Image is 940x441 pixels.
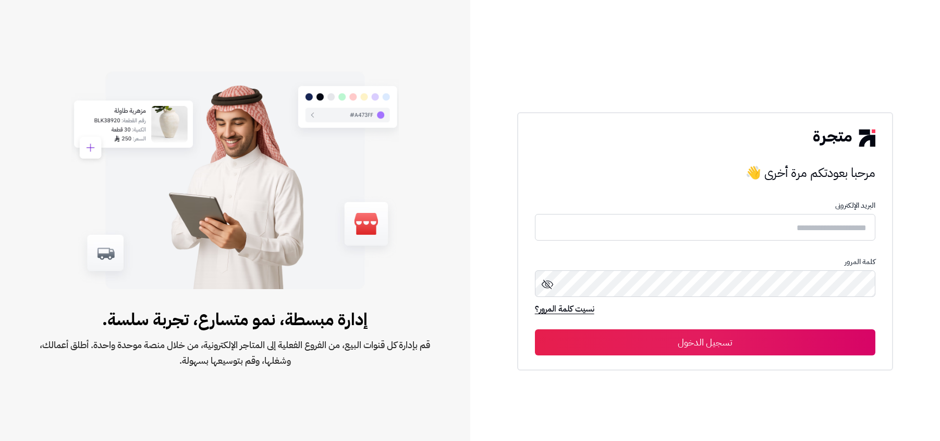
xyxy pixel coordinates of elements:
[535,201,875,210] p: البريد الإلكترونى
[535,303,594,317] a: نسيت كلمة المرور؟
[33,337,437,368] span: قم بإدارة كل قنوات البيع، من الفروع الفعلية إلى المتاجر الإلكترونية، من خلال منصة موحدة واحدة. أط...
[813,129,875,146] img: logo-2.png
[535,162,875,183] h3: مرحبا بعودتكم مرة أخرى 👋
[535,329,875,355] button: تسجيل الدخول
[33,307,437,332] span: إدارة مبسطة، نمو متسارع، تجربة سلسة.
[535,258,875,266] p: كلمة المرور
